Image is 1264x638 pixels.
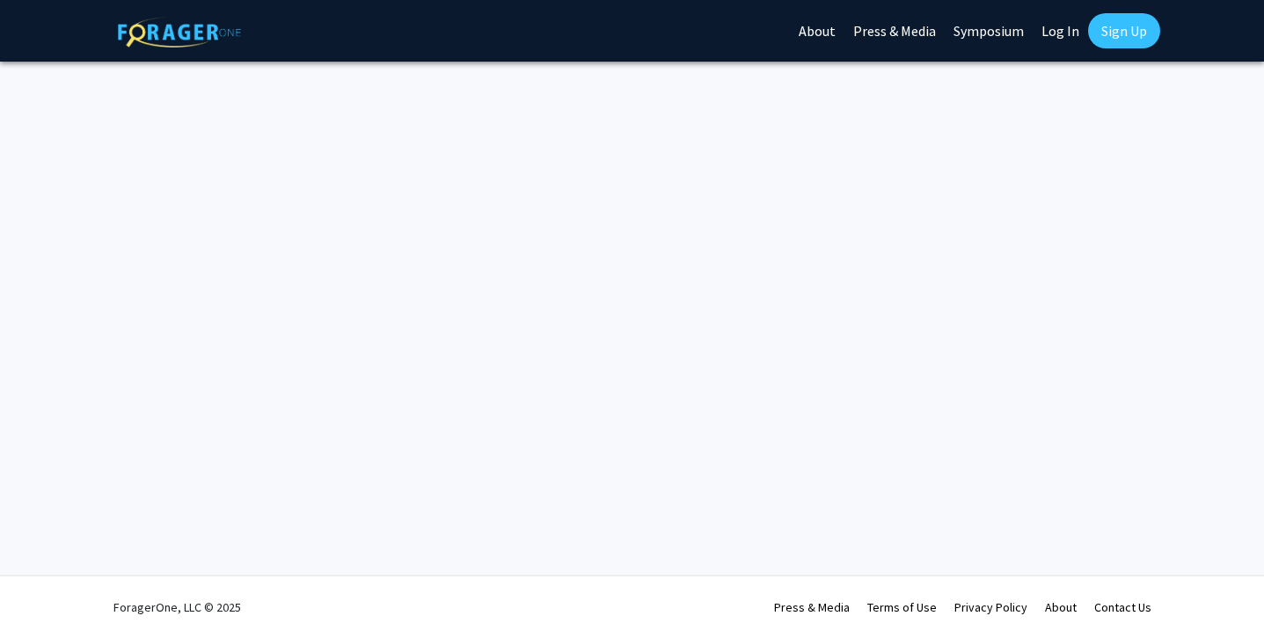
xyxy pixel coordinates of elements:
div: ForagerOne, LLC © 2025 [113,576,241,638]
a: Press & Media [774,599,850,615]
a: Terms of Use [867,599,937,615]
a: Contact Us [1094,599,1151,615]
a: Sign Up [1088,13,1160,48]
a: Privacy Policy [954,599,1027,615]
img: ForagerOne Logo [118,17,241,48]
a: About [1045,599,1077,615]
